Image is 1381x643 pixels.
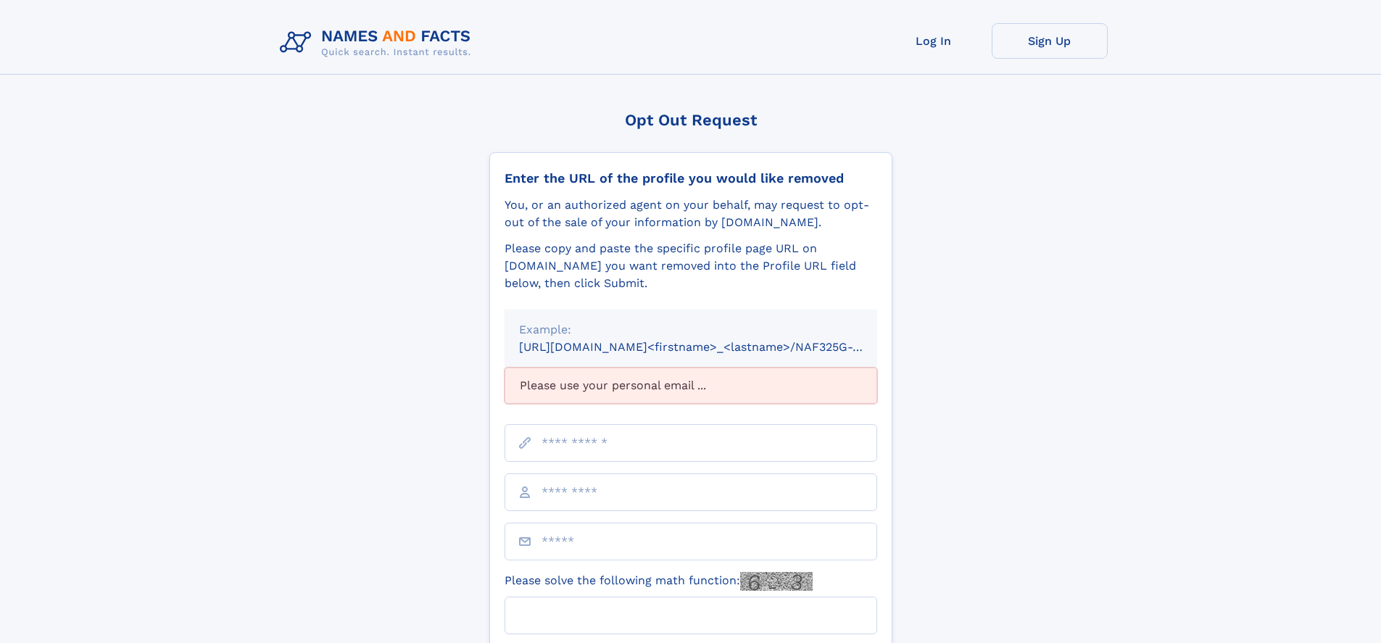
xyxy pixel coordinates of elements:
img: Logo Names and Facts [274,23,483,62]
small: [URL][DOMAIN_NAME]<firstname>_<lastname>/NAF325G-xxxxxxxx [519,340,905,354]
div: Opt Out Request [489,111,892,129]
div: Enter the URL of the profile you would like removed [505,170,877,186]
div: Please use your personal email ... [505,368,877,404]
a: Log In [876,23,992,59]
a: Sign Up [992,23,1108,59]
div: Example: [519,321,863,339]
label: Please solve the following math function: [505,572,813,591]
div: You, or an authorized agent on your behalf, may request to opt-out of the sale of your informatio... [505,196,877,231]
div: Please copy and paste the specific profile page URL on [DOMAIN_NAME] you want removed into the Pr... [505,240,877,292]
